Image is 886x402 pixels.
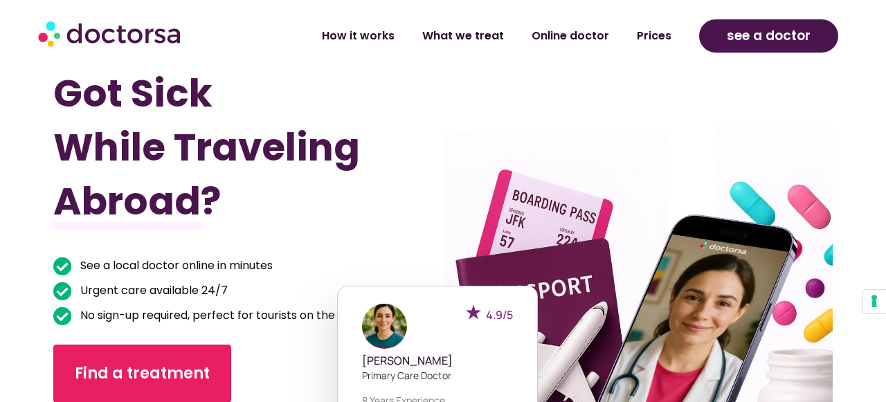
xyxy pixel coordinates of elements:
[77,256,273,275] span: See a local doctor online in minutes
[53,66,385,228] h1: Got Sick While Traveling Abroad?
[75,363,210,385] span: Find a treatment
[237,20,685,52] nav: Menu
[77,306,352,325] span: No sign-up required, perfect for tourists on the go
[518,20,623,52] a: Online doctor
[362,368,513,383] p: Primary care doctor
[77,281,228,300] span: Urgent care available 24/7
[623,20,685,52] a: Prices
[308,20,408,52] a: How it works
[699,19,838,53] a: see a doctor
[862,290,886,313] button: Your consent preferences for tracking technologies
[408,20,518,52] a: What we treat
[362,354,513,367] h5: [PERSON_NAME]
[486,307,513,322] span: 4.9/5
[727,25,811,47] span: see a doctor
